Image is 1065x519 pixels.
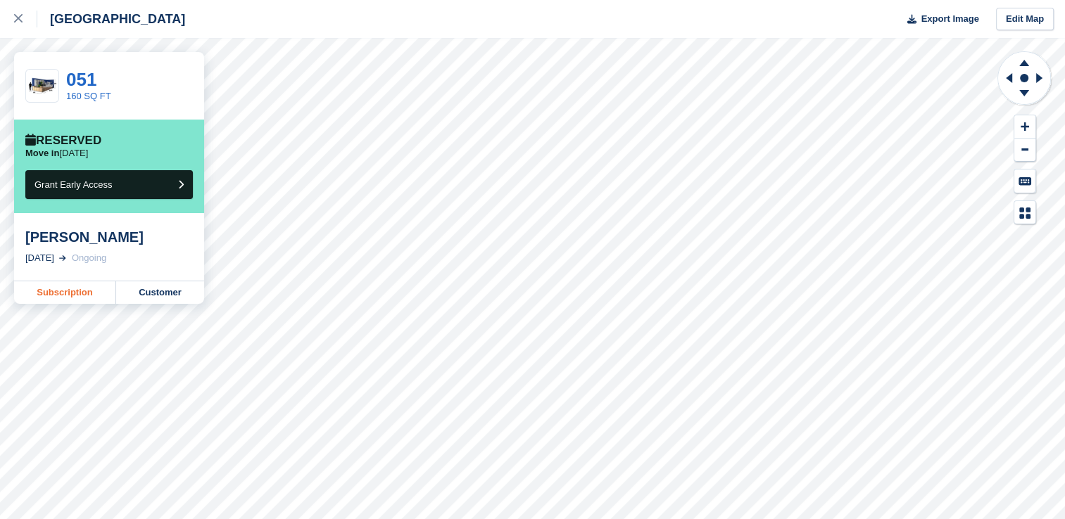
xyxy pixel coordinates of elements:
span: Move in [25,148,59,158]
div: [DATE] [25,251,54,265]
div: [GEOGRAPHIC_DATA] [37,11,185,27]
div: [PERSON_NAME] [25,229,193,245]
img: arrow-right-light-icn-cde0832a797a2874e46488d9cf13f60e5c3a73dbe684e267c42b8395dfbc2abf.svg [59,255,66,261]
a: Customer [116,281,204,304]
a: 051 [66,69,96,90]
span: Grant Early Access [34,179,113,190]
button: Grant Early Access [25,170,193,199]
div: Ongoing [72,251,106,265]
button: Map Legend [1014,201,1035,224]
button: Export Image [899,8,979,31]
a: Subscription [14,281,116,304]
div: Reserved [25,134,101,148]
button: Zoom In [1014,115,1035,139]
img: 20-ft-container.jpg [26,74,58,98]
p: [DATE] [25,148,88,159]
a: 160 SQ FT [66,91,111,101]
button: Zoom Out [1014,139,1035,162]
button: Keyboard Shortcuts [1014,169,1035,193]
a: Edit Map [996,8,1054,31]
span: Export Image [921,12,978,26]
